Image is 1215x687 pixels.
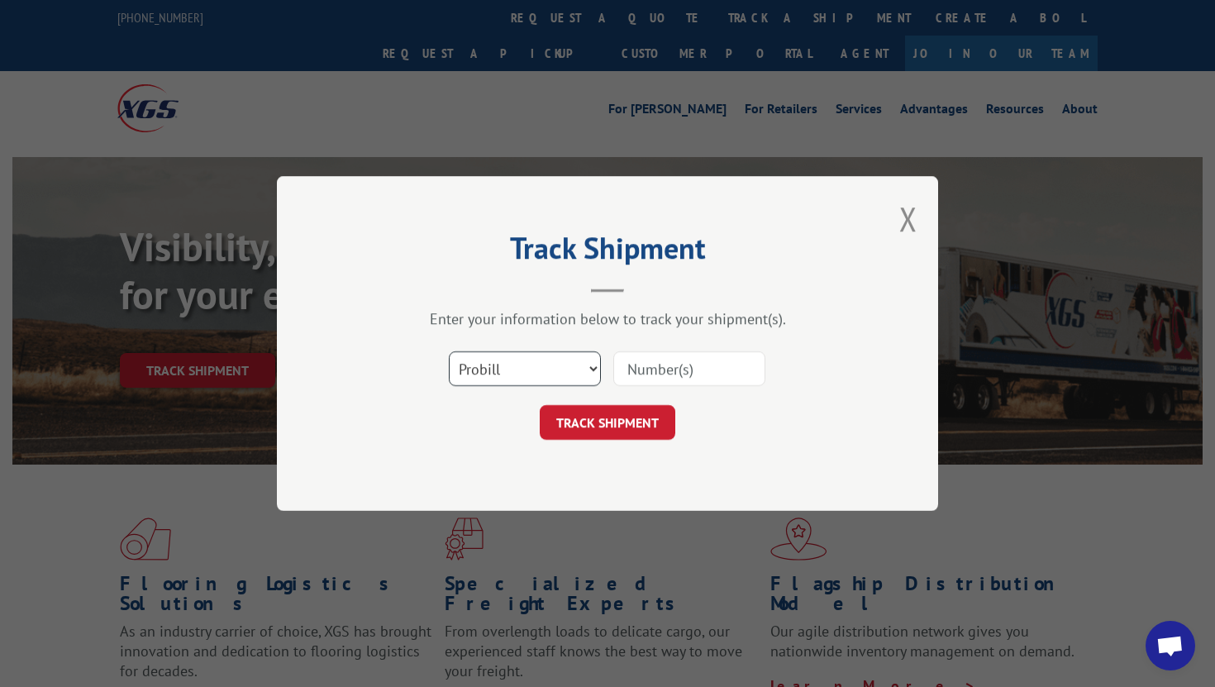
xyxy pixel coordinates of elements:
button: TRACK SHIPMENT [540,405,675,440]
div: Open chat [1146,621,1195,670]
div: Enter your information below to track your shipment(s). [360,309,855,328]
input: Number(s) [613,351,765,386]
h2: Track Shipment [360,236,855,268]
button: Close modal [899,197,917,241]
